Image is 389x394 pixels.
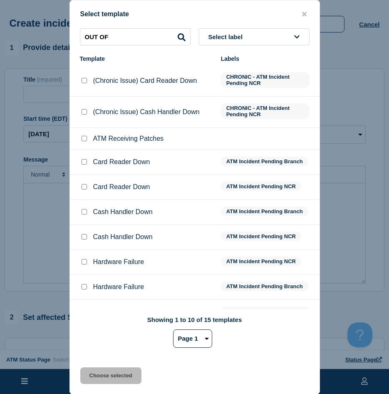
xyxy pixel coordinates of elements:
[82,184,87,190] input: Card Reader Down checkbox
[82,78,87,83] input: (Chronic Issue) Card Reader Down checkbox
[300,10,309,18] button: close button
[82,159,87,165] input: Card Reader Down checkbox
[93,183,150,191] p: Card Reader Down
[82,259,87,264] input: Hardware Failure checkbox
[221,257,301,266] span: ATM Incident Pending NCR
[82,209,87,214] input: Cash Handler Down checkbox
[93,258,144,266] p: Hardware Failure
[221,307,310,322] span: ATM Incidents No Remediation
[80,55,213,62] div: Template
[82,136,87,141] input: ATM Receiving Patches checkbox
[221,103,310,119] span: CHRONIC - ATM Incident Pending NCR
[93,283,144,291] p: Hardware Failure
[221,55,310,62] div: Labels
[208,33,246,40] span: Select label
[199,28,310,45] button: Select label
[80,28,191,45] input: Search templates & labels
[221,182,301,191] span: ATM Incident Pending NCR
[93,135,164,142] p: ATM Receiving Patches
[70,10,320,18] div: Select template
[82,234,87,239] input: Cash Handler Down checkbox
[93,208,153,216] p: Cash Handler Down
[80,367,141,384] button: Choose selected
[221,207,308,216] span: ATM Incident Pending Branch
[221,72,310,88] span: CHRONIC - ATM Incident Pending NCR
[221,232,301,241] span: ATM Incident Pending NCR
[82,284,87,289] input: Hardware Failure checkbox
[93,158,150,166] p: Card Reader Down
[221,157,308,166] span: ATM Incident Pending Branch
[82,109,87,115] input: (Chronic Issue) Cash Handler Down checkbox
[147,316,242,323] p: Showing 1 to 10 of 15 templates
[93,233,153,241] p: Cash Handler Down
[93,77,197,85] p: (Chronic Issue) Card Reader Down
[93,108,200,116] p: (Chronic Issue) Cash Handler Down
[221,282,308,291] span: ATM Incident Pending Branch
